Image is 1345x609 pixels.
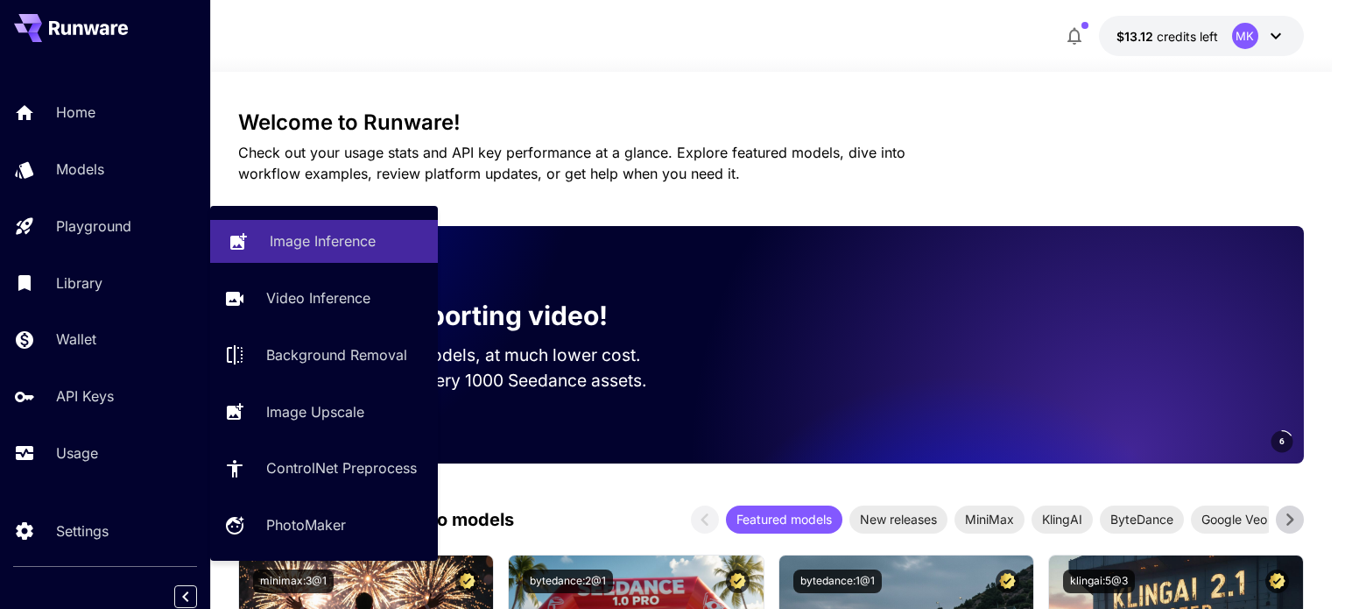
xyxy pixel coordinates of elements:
p: Usage [56,443,98,464]
button: Certified Model – Vetted for best performance and includes a commercial license. [996,570,1019,593]
a: ControlNet Preprocess [210,447,438,490]
p: ControlNet Preprocess [266,457,417,478]
a: Image Inference [210,220,438,263]
p: Settings [56,520,109,542]
p: Library [56,273,102,294]
button: Certified Model – Vetted for best performance and includes a commercial license. [1265,570,1289,593]
p: Save up to $50 for every 1000 Seedance assets. [266,368,674,393]
span: Featured models [726,510,842,528]
button: Certified Model – Vetted for best performance and includes a commercial license. [455,570,479,593]
button: Collapse sidebar [174,585,197,608]
h3: Welcome to Runware! [238,110,1304,135]
p: Wallet [56,329,96,350]
p: Playground [56,216,131,237]
p: Home [56,102,95,123]
p: Image Upscale [266,401,364,422]
span: credits left [1157,29,1218,44]
div: MK [1232,23,1258,49]
button: klingai:5@3 [1063,570,1135,593]
span: Check out your usage stats and API key performance at a glance. Explore featured models, dive int... [238,144,905,182]
p: Run the best video models, at much lower cost. [266,343,674,368]
span: Google Veo [1191,510,1278,528]
div: $13.1233 [1116,27,1218,46]
button: minimax:3@1 [253,570,334,593]
p: Now supporting video! [315,296,608,336]
p: API Keys [56,386,114,407]
span: MiniMax [954,510,1025,528]
a: PhotoMaker [210,504,438,547]
span: New releases [849,510,947,528]
p: Video Inference [266,287,370,308]
button: bytedance:2@1 [523,570,613,593]
button: Certified Model – Vetted for best performance and includes a commercial license. [726,570,750,593]
span: $13.12 [1116,29,1157,44]
span: ByteDance [1100,510,1184,528]
p: Background Removal [266,344,407,365]
a: Video Inference [210,277,438,320]
p: PhotoMaker [266,514,346,535]
a: Image Upscale [210,390,438,433]
span: 6 [1279,435,1285,448]
p: Image Inference [270,230,376,251]
span: KlingAI [1032,510,1093,528]
button: $13.1233 [1099,16,1304,56]
p: Models [56,159,104,180]
button: bytedance:1@1 [793,570,882,593]
a: Background Removal [210,334,438,377]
